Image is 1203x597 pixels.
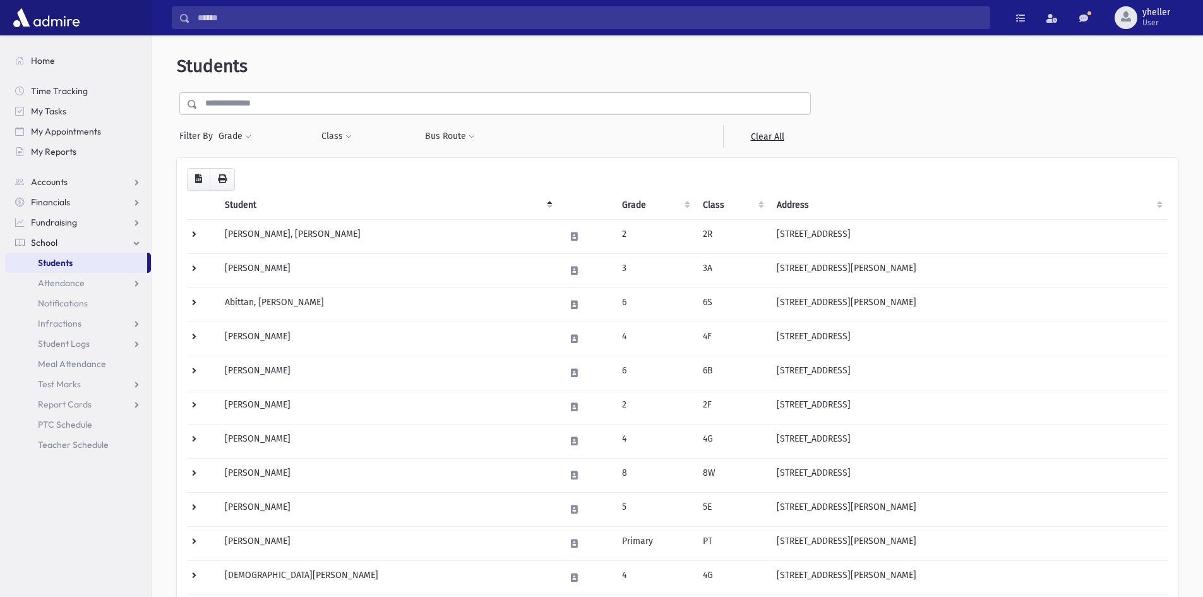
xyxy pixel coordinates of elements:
[31,196,70,208] span: Financials
[614,219,695,253] td: 2
[38,318,81,329] span: Infractions
[5,192,151,212] a: Financials
[179,130,218,143] span: Filter By
[5,435,151,455] a: Teacher Schedule
[769,458,1168,492] td: [STREET_ADDRESS]
[217,492,558,526] td: [PERSON_NAME]
[5,81,151,101] a: Time Tracking
[217,253,558,287] td: [PERSON_NAME]
[614,287,695,322] td: 6
[31,237,57,248] span: School
[31,106,66,117] span: My Tasks
[614,424,695,458] td: 4
[5,121,151,142] a: My Appointments
[614,458,695,492] td: 8
[769,356,1168,390] td: [STREET_ADDRESS]
[769,219,1168,253] td: [STREET_ADDRESS]
[1142,8,1170,18] span: yheller
[769,287,1168,322] td: [STREET_ADDRESS][PERSON_NAME]
[217,424,558,458] td: [PERSON_NAME]
[10,5,83,30] img: AdmirePro
[695,287,769,322] td: 6S
[769,526,1168,560] td: [STREET_ADDRESS][PERSON_NAME]
[31,217,77,228] span: Fundraising
[614,356,695,390] td: 6
[38,399,92,410] span: Report Cards
[190,6,990,29] input: Search
[31,146,76,157] span: My Reports
[38,419,92,430] span: PTC Schedule
[38,358,106,370] span: Meal Attendance
[5,394,151,414] a: Report Cards
[695,356,769,390] td: 6B
[31,176,68,188] span: Accounts
[5,212,151,232] a: Fundraising
[614,191,695,220] th: Grade: activate to sort column ascending
[38,298,88,309] span: Notifications
[217,560,558,594] td: [DEMOGRAPHIC_DATA][PERSON_NAME]
[695,492,769,526] td: 5E
[695,253,769,287] td: 3A
[614,526,695,560] td: Primary
[217,191,558,220] th: Student: activate to sort column descending
[769,253,1168,287] td: [STREET_ADDRESS][PERSON_NAME]
[769,191,1168,220] th: Address: activate to sort column ascending
[217,219,558,253] td: [PERSON_NAME], [PERSON_NAME]
[5,101,151,121] a: My Tasks
[769,322,1168,356] td: [STREET_ADDRESS]
[5,253,147,273] a: Students
[1142,18,1170,28] span: User
[5,51,151,71] a: Home
[723,125,811,148] a: Clear All
[210,168,235,191] button: Print
[217,390,558,424] td: [PERSON_NAME]
[38,257,73,268] span: Students
[38,338,90,349] span: Student Logs
[218,125,252,148] button: Grade
[695,390,769,424] td: 2F
[769,390,1168,424] td: [STREET_ADDRESS]
[217,287,558,322] td: Abittan, [PERSON_NAME]
[217,322,558,356] td: [PERSON_NAME]
[38,277,85,289] span: Attendance
[187,168,210,191] button: CSV
[217,356,558,390] td: [PERSON_NAME]
[614,492,695,526] td: 5
[177,56,248,76] span: Students
[217,458,558,492] td: [PERSON_NAME]
[5,374,151,394] a: Test Marks
[614,322,695,356] td: 4
[695,424,769,458] td: 4G
[5,172,151,192] a: Accounts
[5,414,151,435] a: PTC Schedule
[5,142,151,162] a: My Reports
[695,526,769,560] td: PT
[321,125,352,148] button: Class
[614,253,695,287] td: 3
[695,219,769,253] td: 2R
[614,390,695,424] td: 2
[38,439,109,450] span: Teacher Schedule
[5,354,151,374] a: Meal Attendance
[769,492,1168,526] td: [STREET_ADDRESS][PERSON_NAME]
[424,125,476,148] button: Bus Route
[695,560,769,594] td: 4G
[5,313,151,334] a: Infractions
[5,334,151,354] a: Student Logs
[31,85,88,97] span: Time Tracking
[38,378,81,390] span: Test Marks
[5,273,151,293] a: Attendance
[769,424,1168,458] td: [STREET_ADDRESS]
[614,560,695,594] td: 4
[695,458,769,492] td: 8W
[31,126,101,137] span: My Appointments
[31,55,55,66] span: Home
[769,560,1168,594] td: [STREET_ADDRESS][PERSON_NAME]
[695,191,769,220] th: Class: activate to sort column ascending
[5,293,151,313] a: Notifications
[217,526,558,560] td: [PERSON_NAME]
[5,232,151,253] a: School
[695,322,769,356] td: 4F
